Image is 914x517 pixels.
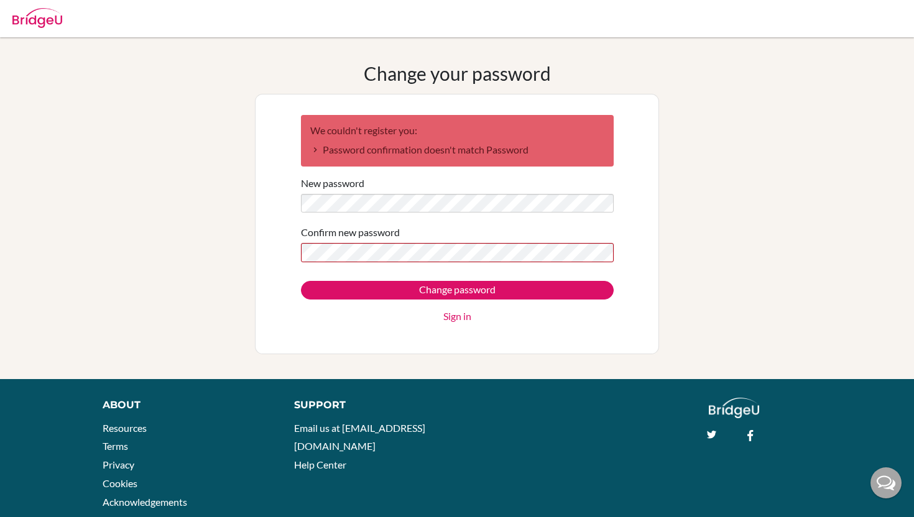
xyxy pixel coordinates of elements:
div: About [103,398,266,413]
label: Confirm new password [301,225,400,240]
a: Resources [103,422,147,434]
h1: Change your password [364,62,551,85]
a: Terms [103,440,128,452]
input: Change password [301,281,614,300]
a: Cookies [103,477,137,489]
a: Email us at [EMAIL_ADDRESS][DOMAIN_NAME] [294,422,425,452]
label: New password [301,176,364,191]
li: Password confirmation doesn't match Password [310,142,604,157]
a: Acknowledgements [103,496,187,508]
img: Bridge-U [12,8,62,28]
img: logo_white@2x-f4f0deed5e89b7ecb1c2cc34c3e3d731f90f0f143d5ea2071677605dd97b5244.png [709,398,759,418]
a: Sign in [443,309,471,324]
a: Help Center [294,459,346,470]
div: Support [294,398,445,413]
a: Privacy [103,459,134,470]
h2: We couldn't register you: [310,124,604,136]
